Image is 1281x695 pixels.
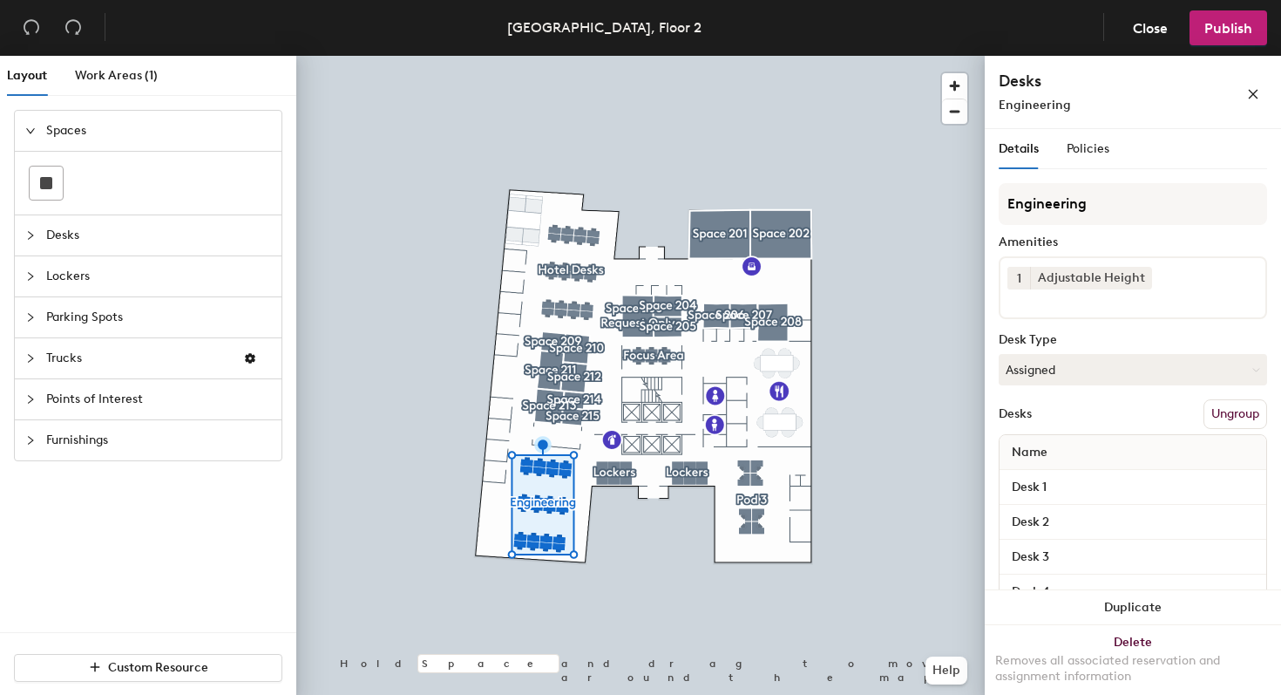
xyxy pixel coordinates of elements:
div: Amenities [999,235,1267,249]
button: Help [925,657,967,685]
button: Duplicate [985,590,1281,625]
span: Close [1133,20,1168,37]
span: collapsed [25,230,36,241]
span: Furnishings [46,420,271,460]
div: Desk Type [999,333,1267,347]
button: Close [1118,10,1183,45]
span: Name [1003,437,1056,468]
span: Details [999,141,1039,156]
span: Layout [7,68,47,83]
button: Redo (⌘ + ⇧ + Z) [56,10,91,45]
input: Unnamed desk [1003,475,1263,500]
span: Spaces [46,111,271,151]
input: Unnamed desk [1003,580,1263,604]
span: Lockers [46,256,271,296]
button: Ungroup [1203,399,1267,429]
button: Undo (⌘ + Z) [14,10,49,45]
span: Desks [46,215,271,256]
span: Publish [1204,20,1252,37]
span: Policies [1067,141,1109,156]
span: collapsed [25,394,36,405]
span: 1 [1017,269,1021,288]
button: 1 [1007,267,1030,290]
button: Publish [1189,10,1267,45]
div: Removes all associated reservation and assignment information [995,653,1271,685]
span: Trucks [46,338,229,378]
span: Custom Resource [108,660,208,675]
span: collapsed [25,271,36,282]
span: collapsed [25,353,36,364]
span: collapsed [25,435,36,446]
input: Unnamed desk [1003,510,1263,535]
h4: Desks [999,70,1190,92]
input: Unnamed desk [1003,545,1263,569]
div: Desks [999,407,1032,421]
span: close [1247,88,1259,100]
span: Work Areas (1) [75,68,158,83]
span: Points of Interest [46,379,271,419]
span: undo [23,18,40,36]
div: [GEOGRAPHIC_DATA], Floor 2 [507,17,701,38]
button: Assigned [999,354,1267,385]
button: Custom Resource [14,654,282,682]
div: Adjustable Height [1030,267,1152,290]
span: collapsed [25,312,36,323]
span: Parking Spots [46,297,271,337]
span: Engineering [999,98,1071,112]
span: expanded [25,126,36,136]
